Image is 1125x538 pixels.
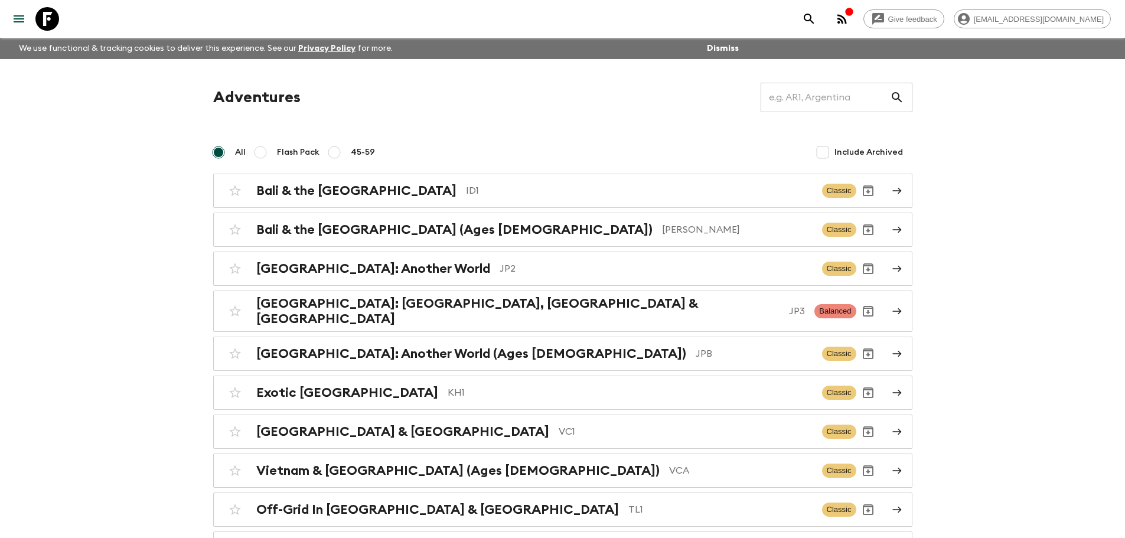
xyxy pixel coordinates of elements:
button: Archive [856,299,880,323]
span: Classic [822,223,856,237]
h2: [GEOGRAPHIC_DATA]: [GEOGRAPHIC_DATA], [GEOGRAPHIC_DATA] & [GEOGRAPHIC_DATA] [256,296,780,327]
p: KH1 [448,386,813,400]
a: [GEOGRAPHIC_DATA]: Another World (Ages [DEMOGRAPHIC_DATA])JPBClassicArchive [213,337,912,371]
button: search adventures [797,7,821,31]
p: JP3 [789,304,805,318]
h2: Off-Grid In [GEOGRAPHIC_DATA] & [GEOGRAPHIC_DATA] [256,502,619,517]
span: Classic [822,503,856,517]
button: Archive [856,218,880,242]
a: Privacy Policy [298,44,356,53]
button: Archive [856,342,880,366]
span: Give feedback [882,15,944,24]
h2: [GEOGRAPHIC_DATA]: Another World (Ages [DEMOGRAPHIC_DATA]) [256,346,686,361]
a: [GEOGRAPHIC_DATA] & [GEOGRAPHIC_DATA]VC1ClassicArchive [213,415,912,449]
button: Archive [856,459,880,482]
p: ID1 [466,184,813,198]
span: Classic [822,464,856,478]
span: Balanced [814,304,856,318]
button: Archive [856,498,880,521]
button: Archive [856,179,880,203]
span: [EMAIL_ADDRESS][DOMAIN_NAME] [967,15,1110,24]
p: JPB [696,347,813,361]
button: Archive [856,381,880,405]
span: 45-59 [351,146,375,158]
a: Exotic [GEOGRAPHIC_DATA]KH1ClassicArchive [213,376,912,410]
a: Bali & the [GEOGRAPHIC_DATA] (Ages [DEMOGRAPHIC_DATA])[PERSON_NAME]ClassicArchive [213,213,912,247]
p: VCA [669,464,813,478]
button: Archive [856,257,880,281]
h2: Bali & the [GEOGRAPHIC_DATA] [256,183,456,198]
h2: Bali & the [GEOGRAPHIC_DATA] (Ages [DEMOGRAPHIC_DATA]) [256,222,653,237]
a: [GEOGRAPHIC_DATA]: Another WorldJP2ClassicArchive [213,252,912,286]
span: Classic [822,184,856,198]
button: menu [7,7,31,31]
h2: [GEOGRAPHIC_DATA] & [GEOGRAPHIC_DATA] [256,424,549,439]
p: JP2 [500,262,813,276]
a: Give feedback [863,9,944,28]
h1: Adventures [213,86,301,109]
h2: Exotic [GEOGRAPHIC_DATA] [256,385,438,400]
span: Classic [822,347,856,361]
span: Flash Pack [277,146,319,158]
span: Classic [822,262,856,276]
a: [GEOGRAPHIC_DATA]: [GEOGRAPHIC_DATA], [GEOGRAPHIC_DATA] & [GEOGRAPHIC_DATA]JP3BalancedArchive [213,291,912,332]
button: Dismiss [704,40,742,57]
h2: Vietnam & [GEOGRAPHIC_DATA] (Ages [DEMOGRAPHIC_DATA]) [256,463,660,478]
a: Vietnam & [GEOGRAPHIC_DATA] (Ages [DEMOGRAPHIC_DATA])VCAClassicArchive [213,454,912,488]
p: We use functional & tracking cookies to deliver this experience. See our for more. [14,38,397,59]
span: All [235,146,246,158]
p: [PERSON_NAME] [662,223,813,237]
div: [EMAIL_ADDRESS][DOMAIN_NAME] [954,9,1111,28]
input: e.g. AR1, Argentina [761,81,890,114]
a: Off-Grid In [GEOGRAPHIC_DATA] & [GEOGRAPHIC_DATA]TL1ClassicArchive [213,493,912,527]
span: Classic [822,386,856,400]
span: Classic [822,425,856,439]
a: Bali & the [GEOGRAPHIC_DATA]ID1ClassicArchive [213,174,912,208]
button: Archive [856,420,880,444]
p: TL1 [628,503,813,517]
span: Include Archived [834,146,903,158]
p: VC1 [559,425,813,439]
h2: [GEOGRAPHIC_DATA]: Another World [256,261,490,276]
